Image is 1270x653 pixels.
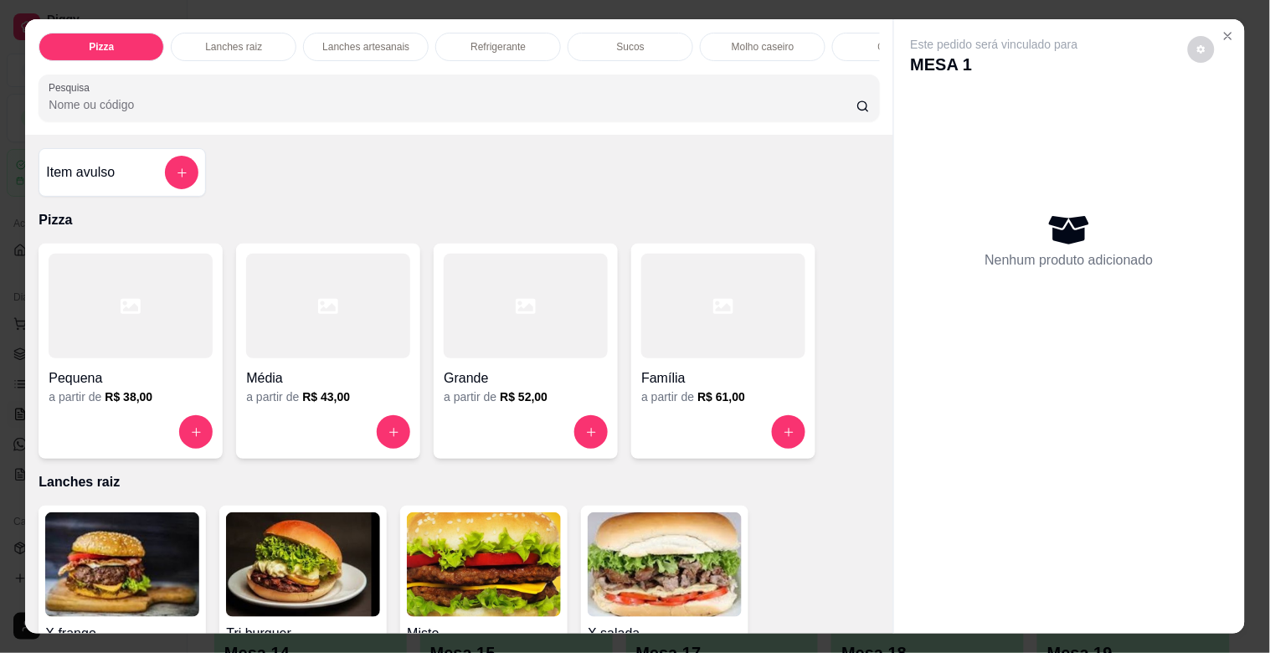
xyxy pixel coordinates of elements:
h4: Grande [444,368,608,388]
h4: X frango [45,624,199,644]
button: increase-product-quantity [179,415,213,449]
button: add-separate-item [165,156,198,189]
h4: X salada [588,624,742,644]
label: Pesquisa [49,80,95,95]
p: Nenhum produto adicionado [985,250,1154,270]
div: a partir de [444,388,608,405]
h6: R$ 43,00 [302,388,350,405]
p: Lanches raiz [205,40,262,54]
p: Pizza [39,210,879,230]
h6: R$ 52,00 [500,388,548,405]
p: Lanches artesanais [322,40,409,54]
div: a partir de [49,388,213,405]
img: product-image [226,512,380,617]
h4: Pequena [49,368,213,388]
h4: Misto [407,624,561,644]
img: product-image [45,512,199,617]
button: increase-product-quantity [377,415,410,449]
img: product-image [407,512,561,617]
p: MESA 1 [911,53,1078,76]
h4: Média [246,368,410,388]
input: Pesquisa [49,96,856,113]
h6: R$ 61,00 [697,388,745,405]
button: Close [1215,23,1242,49]
h4: Item avulso [46,162,115,183]
p: Sucos [617,40,645,54]
div: a partir de [641,388,805,405]
button: decrease-product-quantity [1188,36,1215,63]
p: Pizza [89,40,114,54]
img: product-image [588,512,742,617]
h4: Tri burguer [226,624,380,644]
p: Refrigerante [470,40,526,54]
button: increase-product-quantity [772,415,805,449]
p: Este pedido será vinculado para [911,36,1078,53]
p: Molho caseiro [732,40,794,54]
p: Lanches raiz [39,472,879,492]
p: Cerveja [878,40,913,54]
h6: R$ 38,00 [105,388,152,405]
div: a partir de [246,388,410,405]
button: increase-product-quantity [574,415,608,449]
h4: Família [641,368,805,388]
